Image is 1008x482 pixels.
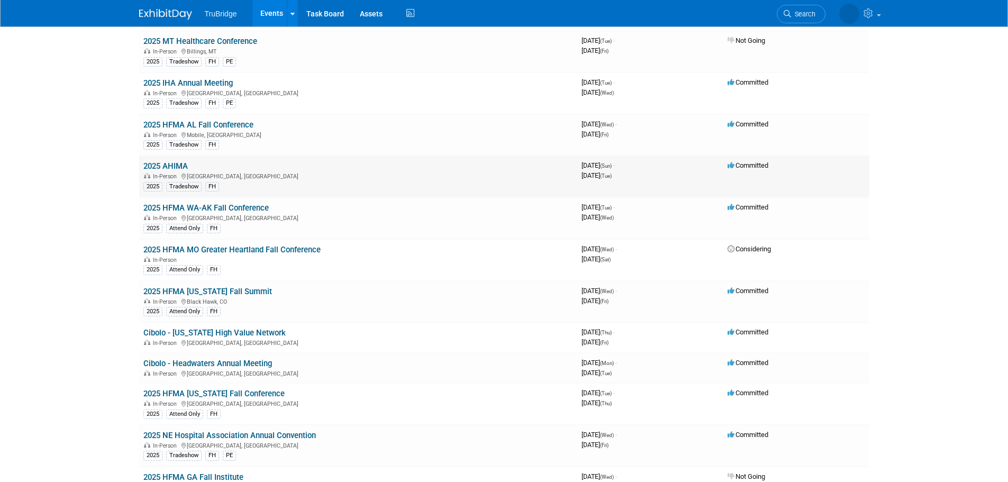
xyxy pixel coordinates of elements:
span: Committed [728,389,768,397]
div: Tradeshow [166,98,202,108]
span: Not Going [728,472,765,480]
a: 2025 HFMA MO Greater Heartland Fall Conference [143,245,321,254]
span: (Fri) [600,340,609,345]
img: Jamie Hodge [839,4,859,24]
div: FH [207,224,221,233]
div: Billings, MT [143,47,573,55]
div: FH [207,265,221,275]
span: Search [791,10,815,18]
span: [DATE] [582,245,617,253]
span: - [613,161,615,169]
div: FH [205,182,219,192]
img: In-Person Event [144,401,150,406]
span: (Fri) [600,442,609,448]
div: 2025 [143,57,162,67]
div: 2025 [143,307,162,316]
span: In-Person [153,401,180,407]
span: [DATE] [582,47,609,54]
div: [GEOGRAPHIC_DATA], [GEOGRAPHIC_DATA] [143,399,573,407]
div: FH [205,451,219,460]
span: (Tue) [600,80,612,86]
span: (Wed) [600,247,614,252]
span: (Wed) [600,288,614,294]
span: (Fri) [600,132,609,138]
span: - [615,120,617,128]
img: In-Person Event [144,215,150,220]
img: In-Person Event [144,370,150,376]
span: - [615,245,617,253]
div: FH [207,307,221,316]
div: 2025 [143,182,162,192]
span: In-Person [153,370,180,377]
span: (Tue) [600,205,612,211]
a: 2025 HFMA AL Fall Conference [143,120,253,130]
img: In-Person Event [144,173,150,178]
span: [DATE] [582,441,609,449]
span: - [615,472,617,480]
span: [DATE] [582,399,612,407]
span: [DATE] [582,171,612,179]
span: In-Person [153,215,180,222]
span: In-Person [153,257,180,263]
span: In-Person [153,48,180,55]
div: PE [223,98,236,108]
span: Committed [728,161,768,169]
img: In-Person Event [144,340,150,345]
span: - [615,359,617,367]
a: Search [777,5,825,23]
span: (Wed) [600,474,614,480]
span: [DATE] [582,297,609,305]
span: [DATE] [582,213,614,221]
div: Mobile, [GEOGRAPHIC_DATA] [143,130,573,139]
span: (Tue) [600,173,612,179]
span: [DATE] [582,369,612,377]
span: - [613,78,615,86]
span: In-Person [153,340,180,347]
span: Considering [728,245,771,253]
span: [DATE] [582,328,615,336]
div: Attend Only [166,410,203,419]
div: 2025 [143,98,162,108]
img: In-Person Event [144,442,150,448]
span: [DATE] [582,161,615,169]
div: Tradeshow [166,182,202,192]
span: In-Person [153,173,180,180]
a: 2025 IHA Annual Meeting [143,78,233,88]
span: [DATE] [582,78,615,86]
div: Attend Only [166,265,203,275]
div: [GEOGRAPHIC_DATA], [GEOGRAPHIC_DATA] [143,88,573,97]
img: In-Person Event [144,132,150,137]
span: [DATE] [582,359,617,367]
a: 2025 AHIMA [143,161,188,171]
div: PE [223,57,236,67]
span: - [615,431,617,439]
span: [DATE] [582,130,609,138]
span: In-Person [153,298,180,305]
div: Tradeshow [166,57,202,67]
div: Black Hawk, CO [143,297,573,305]
span: Committed [728,120,768,128]
span: (Thu) [600,401,612,406]
span: Not Going [728,37,765,44]
div: Attend Only [166,307,203,316]
span: (Tue) [600,38,612,44]
span: Committed [728,359,768,367]
div: 2025 [143,140,162,150]
span: [DATE] [582,472,617,480]
span: In-Person [153,442,180,449]
img: In-Person Event [144,298,150,304]
span: (Sun) [600,163,612,169]
span: Committed [728,203,768,211]
div: Attend Only [166,224,203,233]
span: Committed [728,287,768,295]
div: Tradeshow [166,140,202,150]
span: - [615,287,617,295]
span: In-Person [153,90,180,97]
div: FH [205,57,219,67]
span: Committed [728,431,768,439]
span: - [613,203,615,211]
span: [DATE] [582,431,617,439]
span: Committed [728,328,768,336]
span: (Tue) [600,370,612,376]
div: 2025 [143,265,162,275]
